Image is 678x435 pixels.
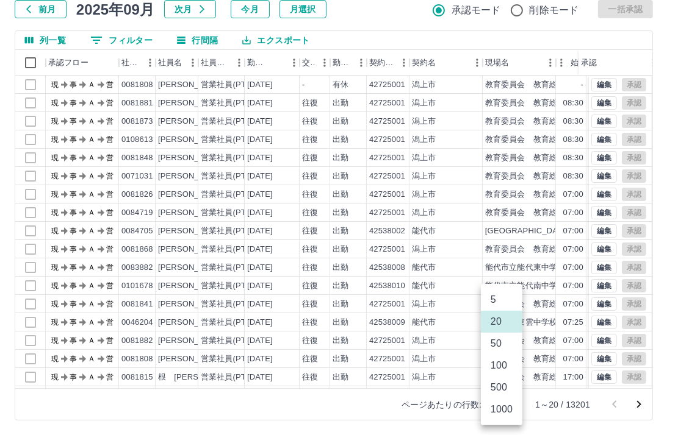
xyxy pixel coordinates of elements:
[481,355,522,377] li: 100
[481,398,522,420] li: 1000
[481,333,522,355] li: 50
[481,311,522,333] li: 20
[481,377,522,398] li: 500
[481,289,522,311] li: 5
